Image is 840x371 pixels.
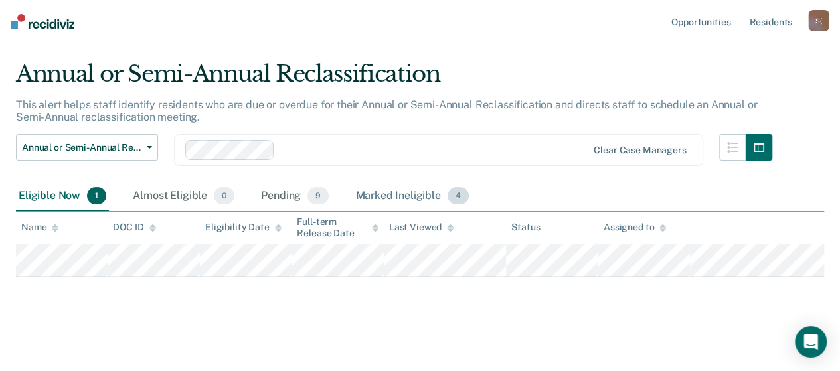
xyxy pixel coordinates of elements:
[130,182,237,211] div: Almost Eligible0
[21,222,58,233] div: Name
[448,187,469,204] span: 4
[214,187,234,204] span: 0
[22,142,141,153] span: Annual or Semi-Annual Reclassification
[511,222,540,233] div: Status
[11,14,74,29] img: Recidiviz
[205,222,282,233] div: Eligibility Date
[16,134,158,161] button: Annual or Semi-Annual Reclassification
[113,222,155,233] div: DOC ID
[307,187,329,204] span: 9
[808,10,829,31] button: S(
[594,145,686,156] div: Clear case managers
[16,60,772,98] div: Annual or Semi-Annual Reclassification
[353,182,471,211] div: Marked Ineligible4
[795,326,827,358] div: Open Intercom Messenger
[808,10,829,31] div: S (
[258,182,331,211] div: Pending9
[604,222,666,233] div: Assigned to
[389,222,454,233] div: Last Viewed
[87,187,106,204] span: 1
[16,182,109,211] div: Eligible Now1
[297,216,378,239] div: Full-term Release Date
[16,98,757,123] p: This alert helps staff identify residents who are due or overdue for their Annual or Semi-Annual ...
